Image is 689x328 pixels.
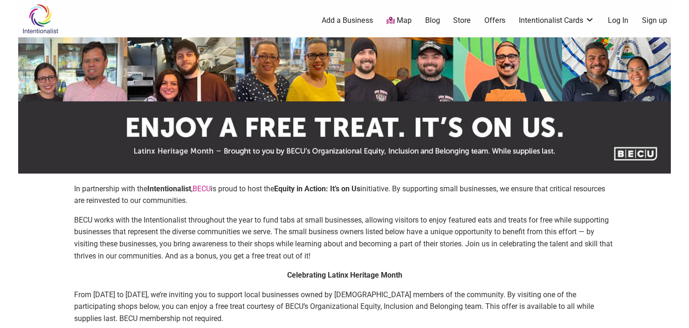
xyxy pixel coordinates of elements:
p: In partnership with the , is proud to host the initiative. By supporting small businesses, we ens... [74,183,615,207]
a: Add a Business [322,15,373,26]
img: sponsor logo [18,37,671,174]
strong: Equity in Action: It’s on Us [274,184,360,193]
p: BECU works with the Intentionalist throughout the year to fund tabs at small businesses, allowing... [74,214,615,262]
a: Blog [425,15,440,26]
a: Log In [608,15,628,26]
a: Store [453,15,471,26]
a: Sign up [642,15,667,26]
img: Intentionalist [18,4,62,34]
a: Intentionalist Cards [519,15,594,26]
a: Offers [484,15,505,26]
a: Map [386,15,412,26]
strong: Celebrating Latinx Heritage Month [287,271,402,279]
p: From [DATE] to [DATE], we’re inviting you to support local businesses owned by [DEMOGRAPHIC_DATA]... [74,289,615,325]
a: BECU [193,184,211,193]
strong: Intentionalist [147,184,191,193]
